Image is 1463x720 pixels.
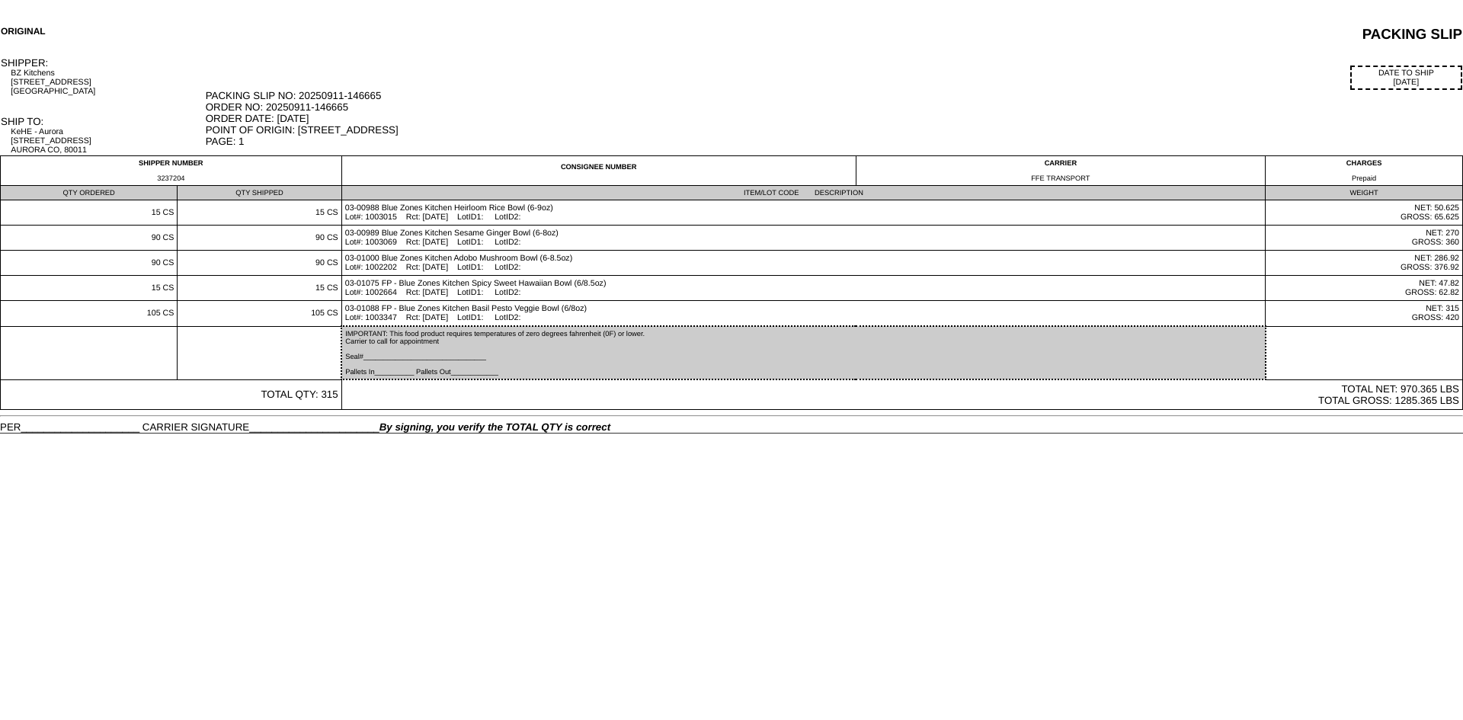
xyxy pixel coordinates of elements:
[341,326,1265,379] td: IMPORTANT: This food product requires temperatures of zero degrees fahrenheit (0F) or lower. Carr...
[341,251,1265,276] td: 03-01000 Blue Zones Kitchen Adobo Mushroom Bowl (6-8.5oz) Lot#: 1002202 Rct: [DATE] LotID1: LotID2:
[206,90,1462,147] div: PACKING SLIP NO: 20250911-146665 ORDER NO: 20250911-146665 ORDER DATE: [DATE] POINT OF ORIGIN: [S...
[1,57,204,69] div: SHIPPER:
[1266,276,1463,301] td: NET: 47.82 GROSS: 62.82
[341,186,1265,200] td: ITEM/LOT CODE DESCRIPTION
[1,116,204,127] div: SHIP TO:
[178,276,341,301] td: 15 CS
[341,200,1265,226] td: 03-00988 Blue Zones Kitchen Heirloom Rice Bowl (6-9oz) Lot#: 1003015 Rct: [DATE] LotID1: LotID2:
[1,301,178,327] td: 105 CS
[379,421,610,433] span: By signing, you verify the TOTAL QTY is correct
[178,226,341,251] td: 90 CS
[856,156,1266,186] td: CARRIER
[178,200,341,226] td: 15 CS
[1,156,342,186] td: SHIPPER NUMBER
[341,226,1265,251] td: 03-00989 Blue Zones Kitchen Sesame Ginger Bowl (6-8oz) Lot#: 1003069 Rct: [DATE] LotID1: LotID2:
[11,127,203,155] div: KeHE - Aurora [STREET_ADDRESS] AURORA CO, 80011
[1266,251,1463,276] td: NET: 286.92 GROSS: 376.92
[1269,174,1459,182] div: Prepaid
[1266,226,1463,251] td: NET: 270 GROSS: 360
[178,251,341,276] td: 90 CS
[1266,186,1463,200] td: WEIGHT
[341,301,1265,327] td: 03-01088 FP - Blue Zones Kitchen Basil Pesto Veggie Bowl (6/8oz) Lot#: 1003347 Rct: [DATE] LotID1...
[1,226,178,251] td: 90 CS
[178,301,341,327] td: 105 CS
[11,69,203,96] div: BZ Kitchens [STREET_ADDRESS] [GEOGRAPHIC_DATA]
[860,174,1263,182] div: FFE TRANSPORT
[341,156,856,186] td: CONSIGNEE NUMBER
[1,379,342,410] td: TOTAL QTY: 315
[1266,200,1463,226] td: NET: 50.625 GROSS: 65.625
[1,186,178,200] td: QTY ORDERED
[1,276,178,301] td: 15 CS
[1266,301,1463,327] td: NET: 315 GROSS: 420
[1266,156,1463,186] td: CHARGES
[1,200,178,226] td: 15 CS
[1350,66,1462,90] div: DATE TO SHIP [DATE]
[178,186,341,200] td: QTY SHIPPED
[459,26,1462,43] div: PACKING SLIP
[341,379,1462,410] td: TOTAL NET: 970.365 LBS TOTAL GROSS: 1285.365 LBS
[341,276,1265,301] td: 03-01075 FP - Blue Zones Kitchen Spicy Sweet Hawaiian Bowl (6/8.5oz) Lot#: 1002664 Rct: [DATE] Lo...
[4,174,338,182] div: 3237204
[1,251,178,276] td: 90 CS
